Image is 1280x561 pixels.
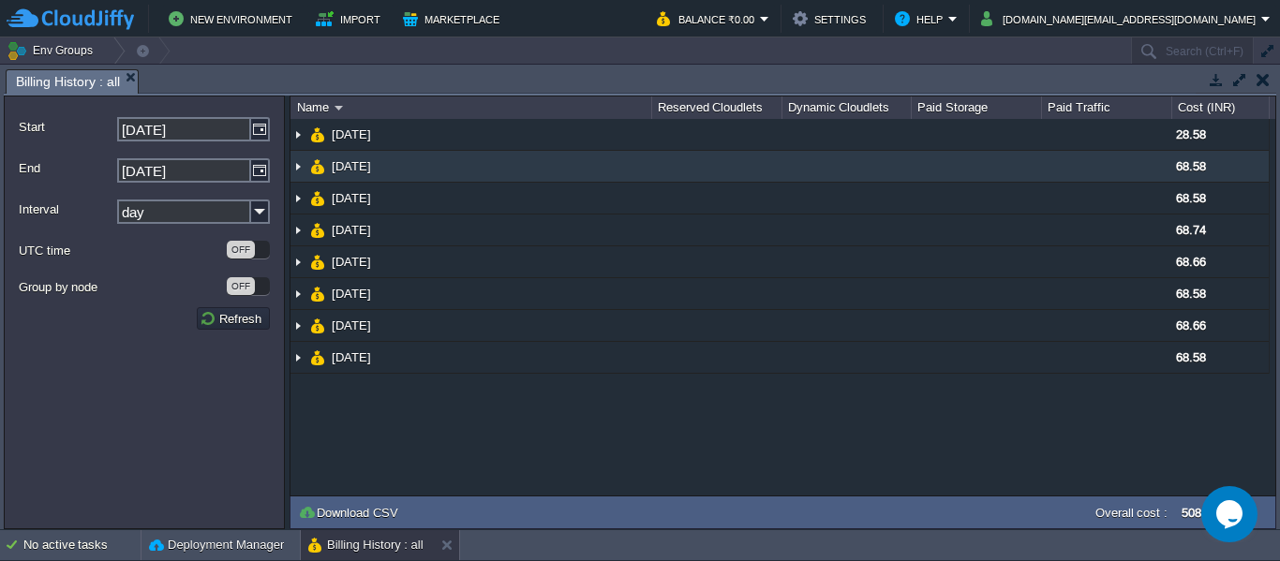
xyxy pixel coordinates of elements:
a: [DATE] [330,254,374,270]
div: Paid Storage [913,96,1041,119]
div: OFF [227,241,255,258]
div: Dynamic Cloudlets [783,96,912,119]
img: AMDAwAAAACH5BAEAAAAALAAAAAABAAEAAAICRAEAOw== [290,310,305,341]
img: AMDAwAAAACH5BAEAAAAALAAAAAABAAEAAAICRAEAOw== [290,278,305,309]
a: [DATE] [330,222,374,238]
span: 68.58 [1176,159,1206,173]
a: [DATE] [330,317,374,333]
div: No active tasks [23,530,141,560]
img: AMDAwAAAACH5BAEAAAAALAAAAAABAAEAAAICRAEAOw== [335,106,343,111]
div: Paid Traffic [1043,96,1171,119]
label: 508.97 [1182,506,1218,520]
label: End [19,158,115,178]
button: Billing History : all [308,536,424,554]
span: Billing History : all [16,70,120,94]
label: Group by node [19,277,225,297]
a: [DATE] [330,190,374,206]
div: Reserved Cloudlets [653,96,781,119]
img: AMDAwAAAACH5BAEAAAAALAAAAAABAAEAAAICRAEAOw== [290,183,305,214]
span: 68.58 [1176,191,1206,205]
img: AMDAwAAAACH5BAEAAAAALAAAAAABAAEAAAICRAEAOw== [310,214,325,245]
a: [DATE] [330,286,374,302]
div: OFF [227,277,255,295]
span: 28.58 [1176,127,1206,141]
img: AMDAwAAAACH5BAEAAAAALAAAAAABAAEAAAICRAEAOw== [290,151,305,182]
img: AMDAwAAAACH5BAEAAAAALAAAAAABAAEAAAICRAEAOw== [310,246,325,277]
img: AMDAwAAAACH5BAEAAAAALAAAAAABAAEAAAICRAEAOw== [310,278,325,309]
label: UTC time [19,241,225,260]
div: Cost (INR) [1173,96,1269,119]
a: [DATE] [330,126,374,142]
button: Refresh [200,310,267,327]
span: 68.58 [1176,287,1206,301]
button: New Environment [169,7,298,30]
img: AMDAwAAAACH5BAEAAAAALAAAAAABAAEAAAICRAEAOw== [290,119,305,150]
label: Start [19,117,115,137]
button: Import [316,7,386,30]
span: 68.66 [1176,255,1206,269]
a: [DATE] [330,349,374,365]
button: Deployment Manager [149,536,284,554]
button: Balance ₹0.00 [657,7,760,30]
img: AMDAwAAAACH5BAEAAAAALAAAAAABAAEAAAICRAEAOw== [290,342,305,373]
img: AMDAwAAAACH5BAEAAAAALAAAAAABAAEAAAICRAEAOw== [310,183,325,214]
button: Download CSV [298,504,404,521]
label: Overall cost : [1095,506,1168,520]
div: Name [292,96,651,119]
button: Settings [793,7,871,30]
img: AMDAwAAAACH5BAEAAAAALAAAAAABAAEAAAICRAEAOw== [310,119,325,150]
button: [DOMAIN_NAME][EMAIL_ADDRESS][DOMAIN_NAME] [981,7,1261,30]
img: AMDAwAAAACH5BAEAAAAALAAAAAABAAEAAAICRAEAOw== [310,342,325,373]
span: 68.58 [1176,350,1206,364]
button: Env Groups [7,37,99,64]
label: Interval [19,199,115,219]
img: AMDAwAAAACH5BAEAAAAALAAAAAABAAEAAAICRAEAOw== [310,310,325,341]
button: Marketplace [403,7,505,30]
span: 68.74 [1176,223,1206,237]
button: Help [895,7,948,30]
img: AMDAwAAAACH5BAEAAAAALAAAAAABAAEAAAICRAEAOw== [310,151,325,182]
a: [DATE] [330,158,374,174]
img: CloudJiffy [7,7,134,31]
img: AMDAwAAAACH5BAEAAAAALAAAAAABAAEAAAICRAEAOw== [290,214,305,245]
span: 68.66 [1176,318,1206,332]
iframe: chat widget [1201,486,1261,542]
img: AMDAwAAAACH5BAEAAAAALAAAAAABAAEAAAICRAEAOw== [290,246,305,277]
